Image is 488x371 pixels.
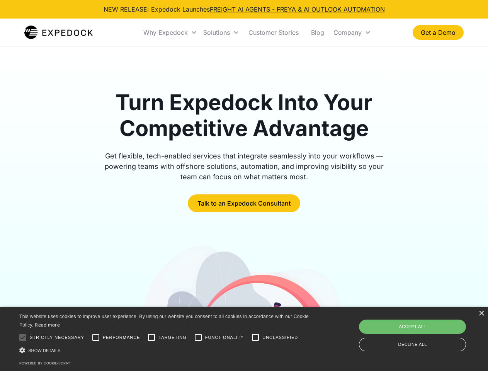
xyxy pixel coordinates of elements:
[104,5,385,14] div: NEW RELEASE: Expedock Launches
[96,90,393,141] h1: Turn Expedock Into Your Competitive Advantage
[28,348,61,353] span: Show details
[19,361,71,365] a: Powered by cookie-script
[262,334,298,341] span: Unclassified
[413,25,464,40] a: Get a Demo
[205,334,244,341] span: Functionality
[140,19,200,46] div: Why Expedock
[242,19,305,46] a: Customer Stories
[30,334,84,341] span: Strictly necessary
[24,25,93,40] a: home
[35,322,60,328] a: Read more
[19,314,309,328] span: This website uses cookies to improve user experience. By using our website you consent to all coo...
[188,194,300,212] a: Talk to an Expedock Consultant
[96,151,393,182] div: Get flexible, tech-enabled services that integrate seamlessly into your workflows — powering team...
[305,19,330,46] a: Blog
[330,19,374,46] div: Company
[24,25,93,40] img: Expedock Logo
[158,334,186,341] span: Targeting
[143,29,188,36] div: Why Expedock
[359,288,488,371] iframe: Chat Widget
[210,5,385,13] a: FREIGHT AI AGENTS - FREYA & AI OUTLOOK AUTOMATION
[203,29,230,36] div: Solutions
[200,19,242,46] div: Solutions
[103,334,140,341] span: Performance
[19,346,311,354] div: Show details
[333,29,362,36] div: Company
